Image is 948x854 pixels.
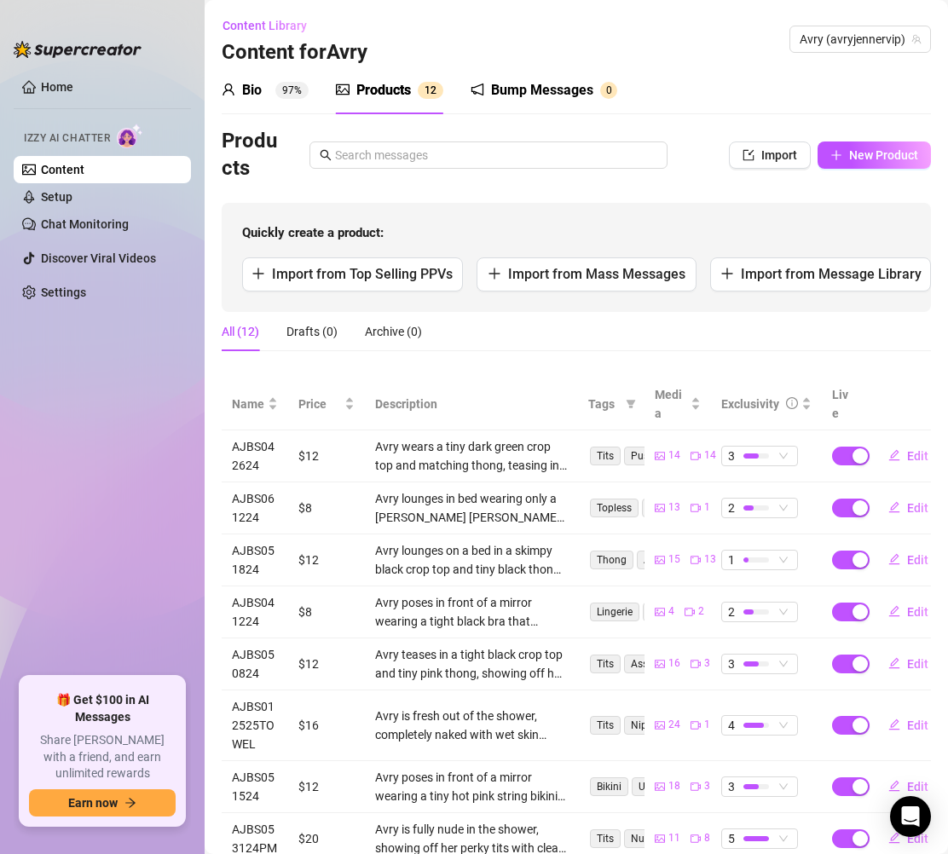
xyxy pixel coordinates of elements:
span: Import from Top Selling PPVs [272,266,453,282]
span: picture [655,503,665,513]
div: Archive (0) [365,322,422,341]
span: 2 [728,603,735,621]
span: Import [761,148,797,162]
span: picture [655,720,665,730]
img: AI Chatter [117,124,143,148]
div: Avry lounges on a bed in a skimpy black crop top and tiny black thong with rhinestone details, sh... [375,541,568,579]
div: All (12) [222,322,259,341]
span: Import from Mass Messages [508,266,685,282]
td: $8 [288,586,365,638]
div: Bump Messages [491,80,593,101]
button: Content Library [222,12,321,39]
button: Edit [875,598,942,626]
button: Edit [875,825,942,852]
span: video-camera [691,834,701,844]
span: edit [888,832,900,844]
span: video-camera [691,503,701,513]
div: Avry poses in front of a mirror wearing a tiny hot pink string bikini that barely covers her perk... [375,768,568,805]
span: Edit [907,605,928,619]
span: 13 [704,551,716,568]
td: AJBS041224 [222,586,288,638]
div: Avry poses in front of a mirror wearing a tight black bra that pushes up her cleavage and a tiny ... [375,593,568,631]
span: Tits [590,716,621,735]
h3: Products [222,128,288,182]
button: Edit [875,442,942,470]
td: $8 [288,482,365,534]
span: New Product [849,148,918,162]
span: 18 [668,778,680,794]
span: Thong [590,551,633,569]
span: team [911,34,922,44]
span: Nipples [624,716,673,735]
span: picture [655,834,665,844]
span: Avry (avryjennervip) [800,26,921,52]
span: Ass [637,551,668,569]
span: picture [336,83,350,96]
span: edit [888,780,900,792]
span: edit [888,718,900,730]
span: Izzy AI Chatter [24,130,110,147]
span: 13 [668,499,680,516]
span: picture [655,451,665,461]
span: video-camera [685,607,695,617]
span: Ass [624,655,655,673]
th: Media [645,378,711,430]
span: 4 [668,603,674,620]
span: 24 [668,717,680,733]
span: Price [298,395,341,413]
span: edit [888,657,900,669]
span: picture [655,782,665,792]
button: Edit [875,773,942,800]
span: Import from Message Library [741,266,922,282]
span: edit [888,553,900,565]
span: 1 [425,84,431,96]
span: arrow-right [124,797,136,809]
span: info-circle [786,397,798,409]
a: Chat Monitoring [41,217,129,231]
div: Products [356,80,411,101]
span: video-camera [691,555,701,565]
span: plus [830,149,842,161]
span: search [320,149,332,161]
span: video-camera [691,782,701,792]
span: Edit [907,501,928,515]
span: 3 [728,777,735,796]
span: 14 [668,447,680,464]
span: Name [232,395,264,413]
span: Underboob [632,777,697,796]
button: Import from Mass Messages [477,257,697,291]
th: Live [822,378,864,430]
span: video-camera [691,720,701,730]
button: Earn nowarrow-right [29,789,176,816]
sup: 97% [275,82,309,99]
td: $12 [288,638,365,690]
button: Edit [875,494,942,522]
strong: Quickly create a product: [242,225,384,240]
div: Exclusivity [721,395,779,413]
td: $12 [288,430,365,482]
span: 3 [704,778,710,794]
span: edit [888,605,900,617]
a: Settings [41,286,86,299]
span: Tits [643,603,673,621]
span: Tits [590,447,621,465]
span: import [743,149,754,161]
span: 14 [704,447,716,464]
sup: 12 [418,82,443,99]
span: Thong [642,499,685,517]
span: Earn now [68,796,118,810]
span: edit [888,449,900,461]
span: Bikini [590,777,628,796]
td: $12 [288,761,365,813]
h3: Content for Avry [222,39,367,66]
a: Home [41,80,73,94]
img: logo-BBDzfeDw.svg [14,41,142,58]
div: Avry wears a tiny dark green crop top and matching thong, teasing in a bedroom setting. She pulls... [375,437,568,475]
div: Avry is fresh out of the shower, completely naked with wet skin glistening under the light. She t... [375,707,568,744]
th: Tags [578,378,645,430]
span: edit [888,501,900,513]
span: Nude [624,829,662,848]
span: Edit [907,718,928,732]
span: picture [655,607,665,617]
button: Import from Top Selling PPVs [242,257,463,291]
